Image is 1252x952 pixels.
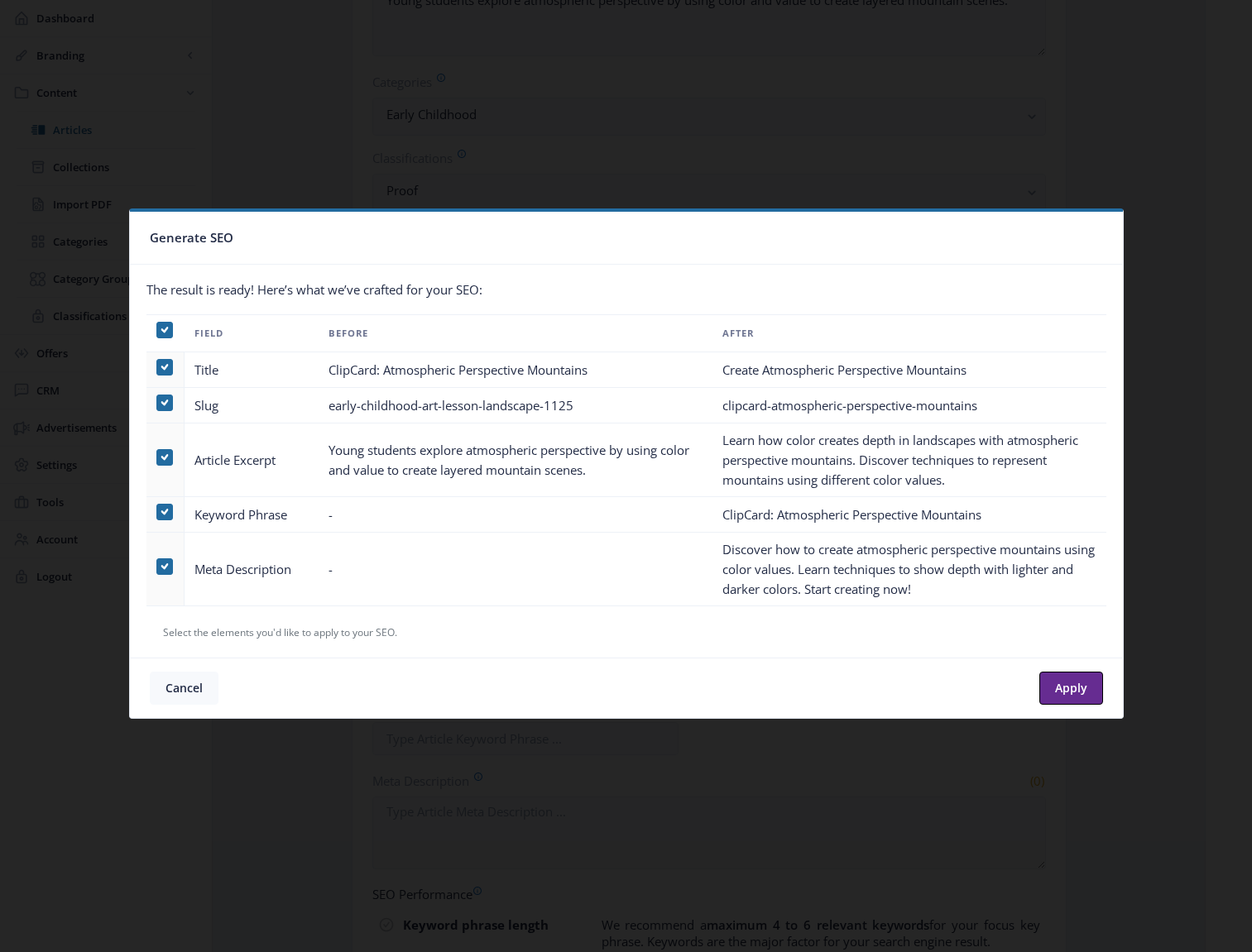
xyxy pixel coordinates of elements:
[185,388,319,423] td: Slug
[712,533,1106,606] td: Discover how to create atmospheric perspective mountains using color values. Learn techniques to ...
[712,423,1106,497] td: Learn how color creates depth in landscapes with atmospheric perspective mountains. Discover tech...
[319,352,712,388] td: ClipCard: Atmospheric Perspective Mountains
[319,423,712,497] td: Young students explore atmospheric perspective by using color and value to create layered mountai...
[319,497,712,533] td: -
[712,497,1106,533] td: ClipCard: Atmospheric Perspective Mountains
[712,314,1106,352] th: After
[150,225,233,251] span: Generate SEO
[163,625,397,639] span: Select the elements you'd like to apply to your SEO.
[319,388,712,423] td: early-childhood-art-lesson-landscape-1125
[712,388,1106,423] td: clipcard-atmospheric-perspective-mountains
[146,281,482,298] span: The result is ready! Here’s what we’ve crafted for your SEO:
[1039,672,1103,705] button: Apply
[319,314,712,352] th: Before
[150,672,218,705] button: Cancel
[185,314,319,352] th: Field
[319,533,712,606] td: -
[712,352,1106,388] td: Create Atmospheric Perspective Mountains
[185,352,319,388] td: Title
[185,497,319,533] td: Keyword Phrase
[185,533,319,606] td: Meta Description
[185,423,319,497] td: Article Excerpt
